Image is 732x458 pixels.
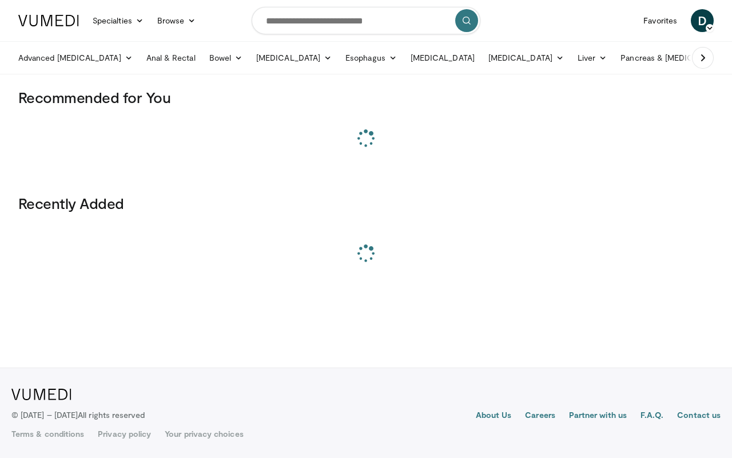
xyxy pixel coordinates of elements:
a: [MEDICAL_DATA] [249,46,339,69]
p: © [DATE] – [DATE] [11,409,145,421]
a: Liver [571,46,614,69]
a: Terms & conditions [11,428,84,440]
a: About Us [476,409,512,423]
a: Advanced [MEDICAL_DATA] [11,46,140,69]
a: [MEDICAL_DATA] [482,46,571,69]
a: Favorites [636,9,684,32]
h3: Recommended for You [18,88,714,106]
a: Specialties [86,9,150,32]
h3: Recently Added [18,194,714,212]
a: Partner with us [569,409,627,423]
input: Search topics, interventions [252,7,480,34]
a: Careers [525,409,555,423]
img: VuMedi Logo [11,389,71,400]
a: F.A.Q. [640,409,663,423]
a: Anal & Rectal [140,46,202,69]
a: Privacy policy [98,428,151,440]
a: Your privacy choices [165,428,243,440]
a: Browse [150,9,203,32]
a: Contact us [677,409,721,423]
a: [MEDICAL_DATA] [404,46,482,69]
span: All rights reserved [78,410,145,420]
a: D [691,9,714,32]
img: VuMedi Logo [18,15,79,26]
a: Bowel [202,46,249,69]
a: Esophagus [339,46,404,69]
